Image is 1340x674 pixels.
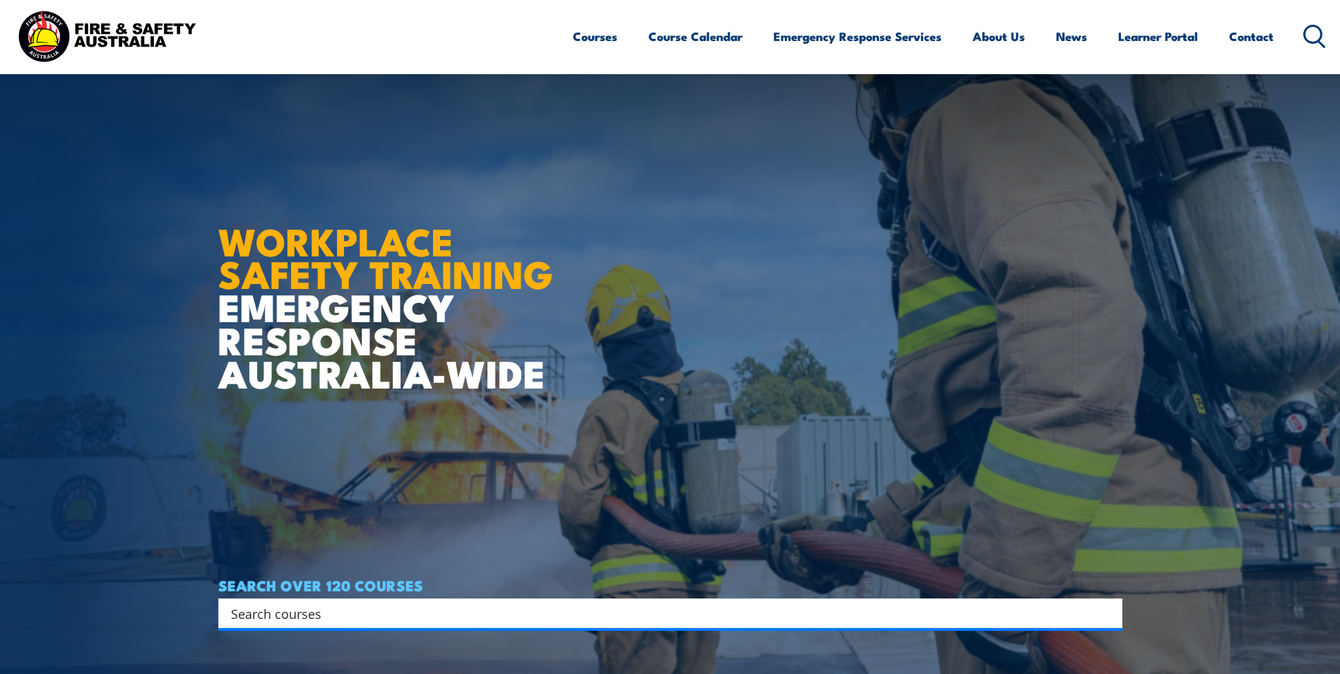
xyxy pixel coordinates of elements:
a: About Us [973,18,1025,55]
h1: EMERGENCY RESPONSE AUSTRALIA-WIDE [218,189,564,389]
a: News [1056,18,1087,55]
a: Courses [573,18,617,55]
a: Emergency Response Services [773,18,942,55]
form: Search form [234,603,1094,623]
strong: WORKPLACE SAFETY TRAINING [218,211,553,302]
h4: SEARCH OVER 120 COURSES [218,577,1122,593]
input: Search input [231,603,1091,624]
a: Course Calendar [648,18,742,55]
button: Search magnifier button [1098,603,1117,623]
a: Contact [1229,18,1274,55]
a: Learner Portal [1118,18,1198,55]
